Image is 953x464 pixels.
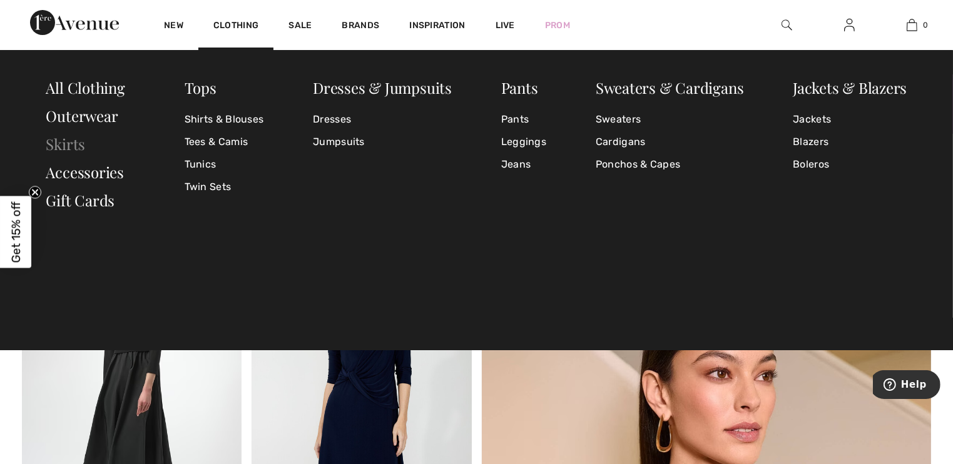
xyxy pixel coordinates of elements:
a: Jumpsuits [313,131,452,153]
a: Cardigans [596,131,744,153]
a: Jackets [793,108,907,131]
a: Pants [501,108,546,131]
span: Inspiration [409,20,465,33]
a: Leggings [501,131,546,153]
a: Brands [342,20,380,33]
a: Gift Cards [46,190,115,210]
a: Tops [185,78,217,98]
a: Jeans [501,153,546,176]
a: Sign In [834,18,865,33]
button: Close teaser [29,186,41,199]
a: Clothing [213,20,258,33]
img: My Bag [907,18,917,33]
img: 1ère Avenue [30,10,119,35]
a: Sweaters & Cardigans [596,78,744,98]
a: Jackets & Blazers [793,78,907,98]
a: Boleros [793,153,907,176]
a: Blazers [793,131,907,153]
a: All Clothing [46,78,125,98]
iframe: Opens a widget where you can find more information [873,370,940,401]
span: Get 15% off [9,201,23,263]
a: Sweaters [596,108,744,131]
a: Tunics [185,153,264,176]
img: search the website [782,18,792,33]
a: Live [496,19,515,32]
a: Twin Sets [185,176,264,198]
a: Skirts [46,134,86,154]
a: Pants [501,78,538,98]
a: Tees & Camis [185,131,264,153]
a: 0 [881,18,942,33]
a: Sale [288,20,312,33]
a: Outerwear [46,106,118,126]
a: Dresses [313,108,452,131]
a: Accessories [46,162,125,182]
a: Dresses & Jumpsuits [313,78,452,98]
img: My Info [844,18,855,33]
span: 0 [924,19,929,31]
a: Prom [545,19,570,32]
a: Shirts & Blouses [185,108,264,131]
a: Ponchos & Capes [596,153,744,176]
a: New [164,20,183,33]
